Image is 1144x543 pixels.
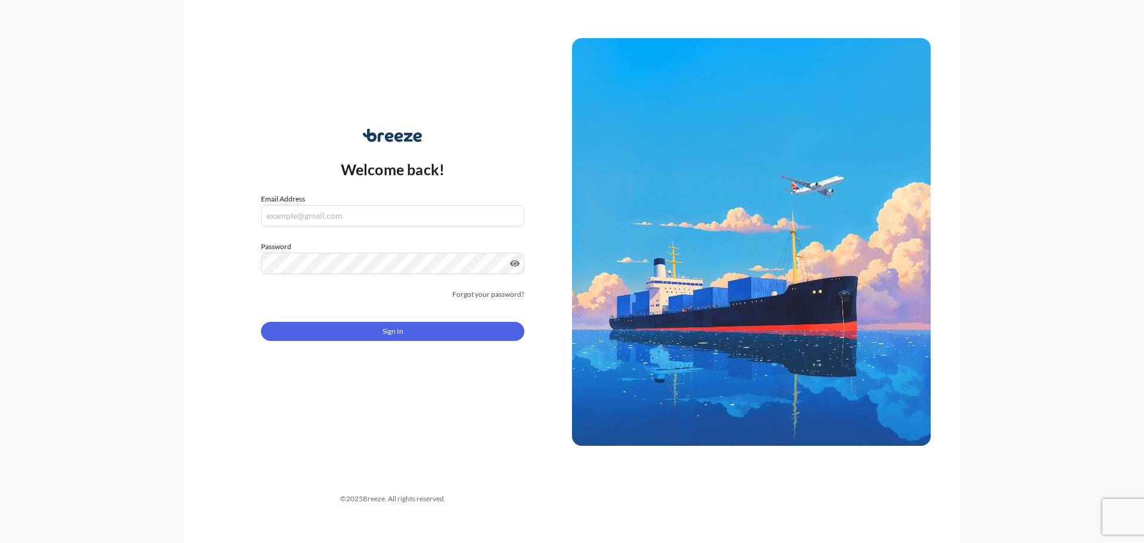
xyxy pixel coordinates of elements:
button: Sign In [261,322,524,341]
div: © 2025 Breeze. All rights reserved. [213,493,572,505]
label: Email Address [261,193,305,205]
label: Password [261,241,524,253]
p: Welcome back! [341,160,445,179]
button: Show password [510,259,520,268]
a: Forgot your password? [452,288,524,300]
span: Sign In [383,325,403,337]
img: Ship illustration [572,38,931,446]
input: example@gmail.com [261,205,524,226]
